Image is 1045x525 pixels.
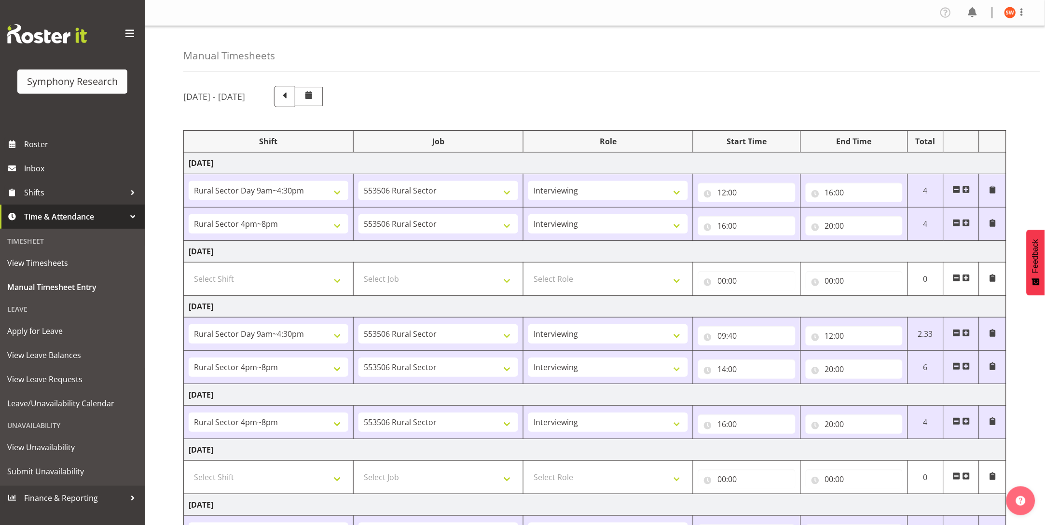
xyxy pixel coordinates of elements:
input: Click to select... [698,183,795,202]
td: 6 [908,351,944,384]
div: Timesheet [2,231,142,251]
span: View Leave Balances [7,348,137,362]
a: View Timesheets [2,251,142,275]
span: Submit Unavailability [7,464,137,479]
a: View Leave Balances [2,343,142,367]
a: View Leave Requests [2,367,142,391]
a: Leave/Unavailability Calendar [2,391,142,415]
span: Shifts [24,185,125,200]
a: View Unavailability [2,435,142,459]
span: Leave/Unavailability Calendar [7,396,137,411]
div: Shift [189,136,348,147]
div: Job [358,136,518,147]
input: Click to select... [698,216,795,235]
td: [DATE] [184,384,1006,406]
input: Click to select... [698,414,795,434]
img: shannon-whelan11890.jpg [1004,7,1016,18]
button: Feedback - Show survey [1027,230,1045,295]
div: Leave [2,299,142,319]
div: Role [528,136,688,147]
span: View Unavailability [7,440,137,455]
span: Manual Timesheet Entry [7,280,137,294]
img: help-xxl-2.png [1016,496,1026,506]
input: Click to select... [806,470,903,489]
a: Manual Timesheet Entry [2,275,142,299]
h4: Manual Timesheets [183,50,275,61]
td: 4 [908,207,944,241]
span: Roster [24,137,140,152]
div: Unavailability [2,415,142,435]
td: 0 [908,461,944,494]
img: Rosterit website logo [7,24,87,43]
input: Click to select... [698,470,795,489]
input: Click to select... [806,271,903,290]
span: Inbox [24,161,140,176]
span: Feedback [1031,239,1040,273]
input: Click to select... [698,271,795,290]
td: [DATE] [184,152,1006,174]
td: 4 [908,174,944,207]
div: Start Time [698,136,795,147]
div: Symphony Research [27,74,118,89]
a: Submit Unavailability [2,459,142,484]
input: Click to select... [698,359,795,379]
a: Apply for Leave [2,319,142,343]
div: Total [913,136,938,147]
td: [DATE] [184,296,1006,318]
input: Click to select... [698,326,795,345]
h5: [DATE] - [DATE] [183,91,245,102]
input: Click to select... [806,414,903,434]
td: 4 [908,406,944,439]
input: Click to select... [806,359,903,379]
input: Click to select... [806,183,903,202]
td: [DATE] [184,241,1006,262]
div: End Time [806,136,903,147]
span: Time & Attendance [24,209,125,224]
input: Click to select... [806,326,903,345]
td: 0 [908,262,944,296]
td: 2.33 [908,318,944,351]
span: Apply for Leave [7,324,137,338]
span: Finance & Reporting [24,491,125,505]
input: Click to select... [806,216,903,235]
span: View Leave Requests [7,372,137,387]
td: [DATE] [184,439,1006,461]
td: [DATE] [184,494,1006,516]
span: View Timesheets [7,256,137,270]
